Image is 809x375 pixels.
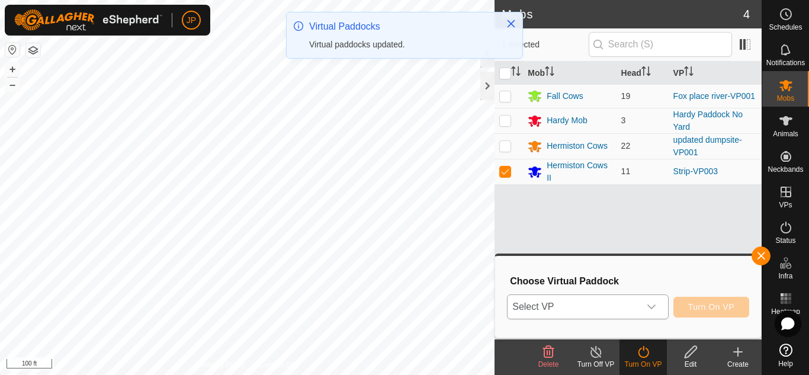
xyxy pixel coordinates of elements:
a: Fox place river-VP001 [673,91,756,101]
span: Turn On VP [688,302,734,312]
span: Mobs [777,95,794,102]
span: 19 [621,91,631,101]
p-sorticon: Activate to sort [545,68,554,78]
a: updated dumpsite-VP001 [673,135,742,157]
a: Hardy Paddock No Yard [673,110,743,132]
span: Help [778,360,793,367]
span: Neckbands [768,166,803,173]
button: + [5,62,20,76]
p-sorticon: Activate to sort [511,68,521,78]
div: Turn Off VP [572,359,619,370]
div: Hermiston Cows II [547,159,611,184]
span: Notifications [766,59,805,66]
button: Map Layers [26,43,40,57]
div: Virtual Paddocks [309,20,494,34]
div: Virtual paddocks updated. [309,39,494,51]
span: JP [187,14,196,27]
span: Delete [538,360,559,368]
span: Heatmap [771,308,800,315]
div: Hermiston Cows [547,140,608,152]
span: Select VP [508,295,639,319]
th: Head [617,62,669,85]
button: Turn On VP [673,297,749,318]
div: Edit [667,359,714,370]
th: VP [669,62,762,85]
span: 22 [621,141,631,150]
a: Help [762,339,809,372]
span: Status [775,237,795,244]
p-sorticon: Activate to sort [641,68,651,78]
input: Search (S) [589,32,732,57]
button: Reset Map [5,43,20,57]
button: – [5,78,20,92]
div: Hardy Mob [547,114,587,127]
img: Gallagher Logo [14,9,162,31]
div: dropdown trigger [640,295,663,319]
span: 11 [621,166,631,176]
span: 4 [743,5,750,23]
a: Privacy Policy [201,360,245,370]
h3: Choose Virtual Paddock [510,275,749,287]
div: Turn On VP [619,359,667,370]
span: Animals [773,130,798,137]
th: Mob [523,62,616,85]
span: Schedules [769,24,802,31]
div: Fall Cows [547,90,583,102]
span: 1 selected [502,39,588,51]
a: Contact Us [259,360,294,370]
span: 3 [621,116,626,125]
p-sorticon: Activate to sort [684,68,694,78]
a: Strip-VP003 [673,166,718,176]
button: Close [503,15,519,32]
span: Infra [778,273,792,280]
h2: Mobs [502,7,743,21]
div: Create [714,359,762,370]
span: VPs [779,201,792,209]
